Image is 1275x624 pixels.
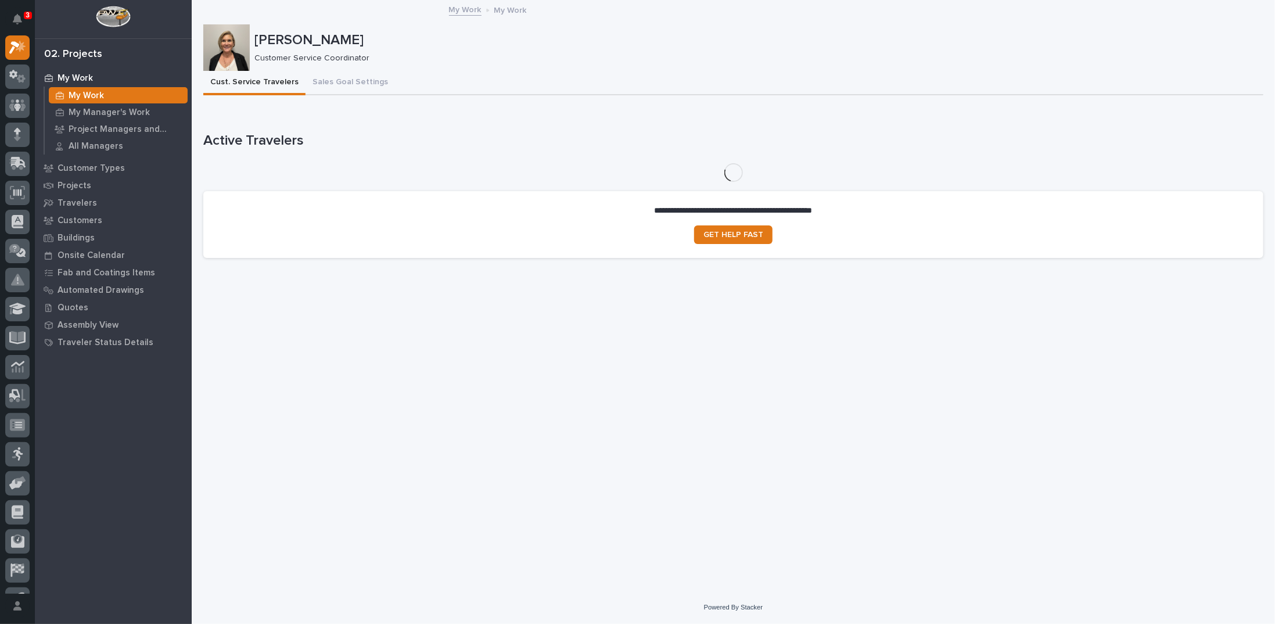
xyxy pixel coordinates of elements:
p: Quotes [58,303,88,313]
p: My Work [58,73,93,84]
a: Customer Types [35,159,192,177]
a: Powered By Stacker [704,604,763,611]
p: Customers [58,216,102,226]
p: Customer Types [58,163,125,174]
a: Buildings [35,229,192,246]
p: Automated Drawings [58,285,144,296]
button: Notifications [5,7,30,31]
a: My Work [35,69,192,87]
button: Sales Goal Settings [306,71,395,95]
span: GET HELP FAST [703,231,763,239]
p: My Work [69,91,104,101]
p: Buildings [58,233,95,243]
a: Travelers [35,194,192,211]
p: Assembly View [58,320,118,331]
p: Customer Service Coordinator [254,53,1254,63]
p: My Manager's Work [69,107,150,118]
a: All Managers [45,138,192,154]
a: Onsite Calendar [35,246,192,264]
p: All Managers [69,141,123,152]
a: Assembly View [35,316,192,333]
p: Travelers [58,198,97,209]
a: Traveler Status Details [35,333,192,351]
a: My Work [449,2,482,16]
img: Workspace Logo [96,6,130,27]
a: GET HELP FAST [694,225,773,244]
p: Traveler Status Details [58,338,153,348]
a: Fab and Coatings Items [35,264,192,281]
p: [PERSON_NAME] [254,32,1259,49]
a: Project Managers and Engineers [45,121,192,137]
p: Project Managers and Engineers [69,124,183,135]
p: Onsite Calendar [58,250,125,261]
div: Notifications3 [15,14,30,33]
h1: Active Travelers [203,132,1263,149]
a: My Work [45,87,192,103]
a: Customers [35,211,192,229]
a: My Manager's Work [45,104,192,120]
p: 3 [26,11,30,19]
a: Automated Drawings [35,281,192,299]
p: Projects [58,181,91,191]
div: 02. Projects [44,48,102,61]
p: Fab and Coatings Items [58,268,155,278]
a: Quotes [35,299,192,316]
p: My Work [494,3,527,16]
a: Projects [35,177,192,194]
button: Cust. Service Travelers [203,71,306,95]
